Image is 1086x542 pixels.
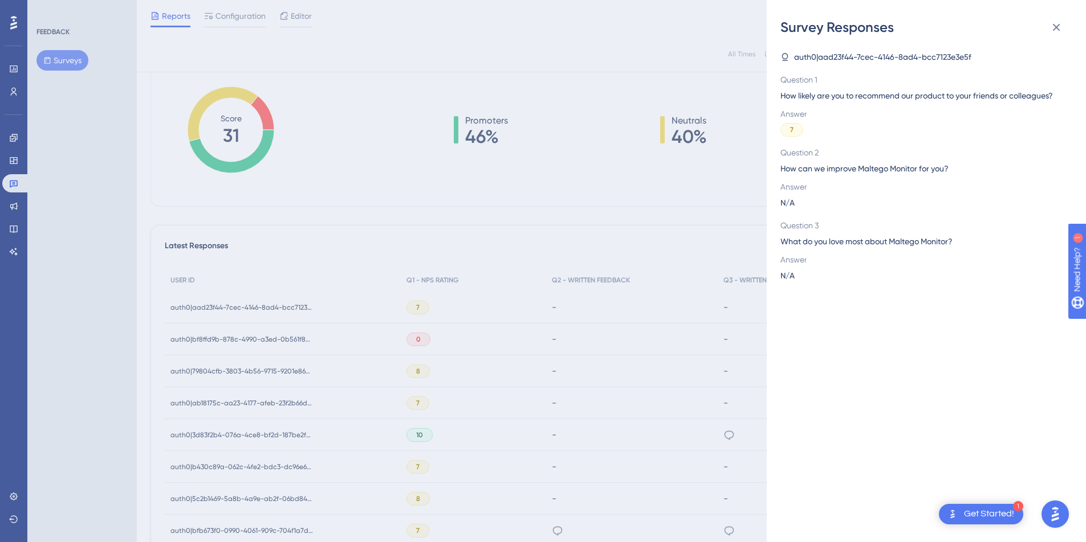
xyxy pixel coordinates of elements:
div: 1 [1013,501,1023,511]
span: What do you love most about Maltego Monitor? [780,235,1063,248]
iframe: UserGuiding AI Assistant Launcher [1038,497,1072,531]
span: How likely are you to recommend our product to your friends or colleagues? [780,89,1063,102]
img: launcher-image-alternative-text [946,507,959,521]
span: Need Help? [27,3,71,17]
span: Question 1 [780,73,1063,87]
span: How can we improve Maltego Monitor for you? [780,162,1063,175]
span: N/A [780,196,795,210]
span: Answer [780,107,1063,121]
div: Open Get Started! checklist, remaining modules: 1 [939,504,1023,524]
span: 7 [790,125,794,134]
div: Get Started! [964,508,1014,520]
div: Survey Responses [780,18,1072,36]
span: N/A [780,269,795,282]
span: Answer [780,253,1063,266]
span: Answer [780,180,1063,194]
span: Question 3 [780,219,1063,232]
span: Question 2 [780,146,1063,159]
span: auth0|aad23f44-7cec-4146-8ad4-bcc7123e3e5f [794,50,971,64]
div: 1 [79,6,83,15]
